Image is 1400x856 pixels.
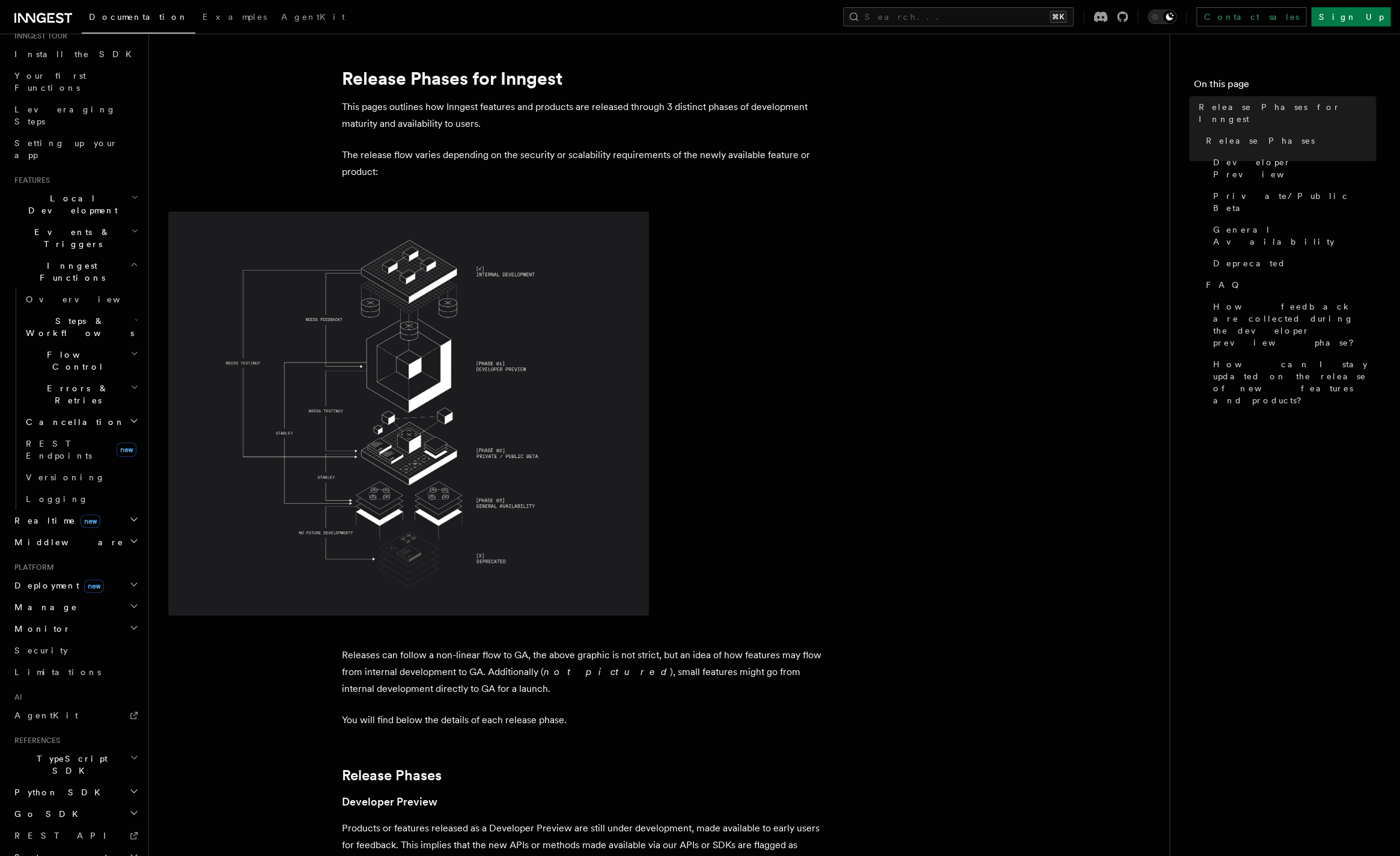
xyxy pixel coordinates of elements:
[26,472,105,482] span: Versioning
[10,563,54,572] span: Platform
[1208,151,1376,185] a: Developer Preview
[10,661,141,683] a: Limitations
[10,188,141,221] button: Local Development
[10,618,141,640] button: Monitor
[342,99,823,132] p: This pages outlines how Inngest features and products are released through 3 distinct phases of d...
[10,176,50,185] span: Features
[89,12,188,22] span: Documentation
[195,4,274,32] a: Examples
[10,99,141,132] a: Leveraging Steps
[168,212,649,616] img: Inngest Release Phases
[81,515,100,528] span: new
[10,43,141,65] a: Install the SDK
[14,831,117,840] span: REST API
[14,71,86,93] span: Your first Functions
[21,411,141,433] button: Cancellation
[843,7,1074,26] button: Search...⌘K
[10,692,22,702] span: AI
[281,12,345,22] span: AgentKit
[1201,130,1376,151] a: Release Phases
[10,575,141,596] button: Deploymentnew
[21,310,141,344] button: Steps & Workflows
[10,640,141,661] a: Security
[274,4,352,32] a: AgentKit
[1206,135,1315,147] span: Release Phases
[10,786,108,798] span: Python SDK
[342,647,823,697] p: Releases can follow a non-linear flow to GA, the above graphic is not strict, but an idea of how ...
[10,221,141,255] button: Events & Triggers
[342,67,823,89] h1: Release Phases for Inngest
[1050,11,1067,23] kbd: ⌘K
[342,147,823,180] p: The release flow varies depending on the security or scalability requirements of the newly availa...
[14,646,68,655] span: Security
[1194,77,1376,96] h4: On this page
[1311,7,1390,26] a: Sign Up
[1196,7,1306,26] a: Contact sales
[21,315,134,339] span: Steps & Workflows
[10,803,141,825] button: Go SDK
[1199,101,1376,125] span: Release Phases for Inngest
[1208,185,1376,219] a: Private/Public Beta
[21,289,141,310] a: Overview
[10,65,141,99] a: Your first Functions
[10,531,141,553] button: Middleware
[1208,296,1376,353] a: How feedback are collected during the developer preview phase?
[1194,96,1376,130] a: Release Phases for Inngest
[14,49,139,59] span: Install the SDK
[10,579,104,592] span: Deployment
[117,442,136,457] span: new
[21,378,141,411] button: Errors & Retries
[1213,358,1376,406] span: How can I stay updated on the release of new features and products?
[1208,252,1376,274] a: Deprecated
[342,793,437,810] a: Developer Preview
[342,712,823,729] p: You will find below the details of each release phase.
[82,4,195,34] a: Documentation
[21,433,141,466] a: REST Endpointsnew
[14,105,116,126] span: Leveraging Steps
[544,666,670,677] em: not pictured
[14,711,78,720] span: AgentKit
[1208,353,1376,411] a: How can I stay updated on the release of new features and products?
[10,226,131,250] span: Events & Triggers
[84,579,104,593] span: new
[21,349,130,373] span: Flow Control
[1148,10,1176,24] button: Toggle dark mode
[202,12,267,22] span: Examples
[10,623,71,635] span: Monitor
[26,494,88,504] span: Logging
[10,601,78,613] span: Manage
[10,536,124,548] span: Middleware
[10,260,130,284] span: Inngest Functions
[10,753,130,777] span: TypeScript SDK
[1213,301,1376,349] span: How feedback are collected during the developer preview phase?
[14,138,118,160] span: Setting up your app
[10,132,141,166] a: Setting up your app
[1201,274,1376,296] a: FAQ
[10,808,85,820] span: Go SDK
[1213,156,1376,180] span: Developer Preview
[10,748,141,781] button: TypeScript SDK
[342,767,442,784] a: Release Phases
[10,31,67,41] span: Inngest tour
[10,596,141,618] button: Manage
[21,382,130,406] span: Errors & Retries
[14,667,101,677] span: Limitations
[10,289,141,510] div: Inngest Functions
[21,466,141,488] a: Versioning
[26,295,150,304] span: Overview
[21,488,141,510] a: Logging
[10,515,100,527] span: Realtime
[10,825,141,846] a: REST API
[10,192,131,216] span: Local Development
[1213,224,1376,248] span: General Availability
[1213,190,1376,214] span: Private/Public Beta
[1208,219,1376,252] a: General Availability
[21,416,125,428] span: Cancellation
[10,705,141,726] a: AgentKit
[10,736,60,745] span: References
[10,781,141,803] button: Python SDK
[21,344,141,378] button: Flow Control
[10,255,141,289] button: Inngest Functions
[1213,257,1286,269] span: Deprecated
[10,510,141,531] button: Realtimenew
